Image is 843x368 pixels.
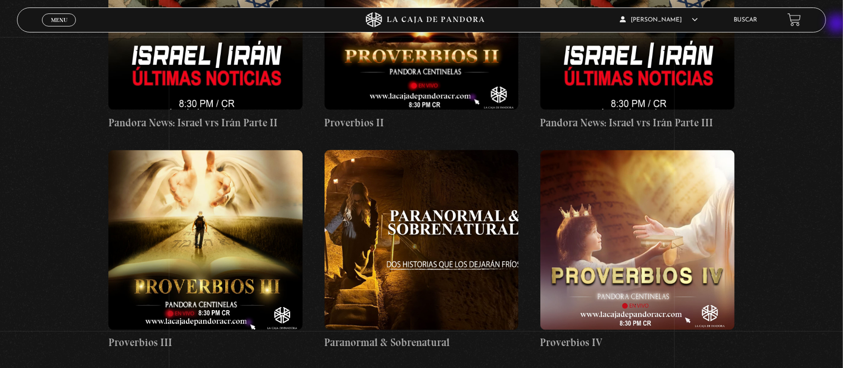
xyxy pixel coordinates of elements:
[108,150,303,351] a: Proverbios III
[540,115,735,131] h4: Pandora News: Israel vrs Irán Parte III
[734,17,758,23] a: Buscar
[325,150,519,351] a: Paranormal & Sobrenatural
[108,335,303,351] h4: Proverbios III
[788,13,801,26] a: View your shopping cart
[540,335,735,351] h4: Proverbios IV
[325,115,519,131] h4: Proverbios II
[47,25,71,32] span: Cerrar
[540,150,735,351] a: Proverbios IV
[325,335,519,351] h4: Paranormal & Sobrenatural
[620,17,698,23] span: [PERSON_NAME]
[51,17,67,23] span: Menu
[108,115,303,131] h4: Pandora News: Israel vrs Irán Parte II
